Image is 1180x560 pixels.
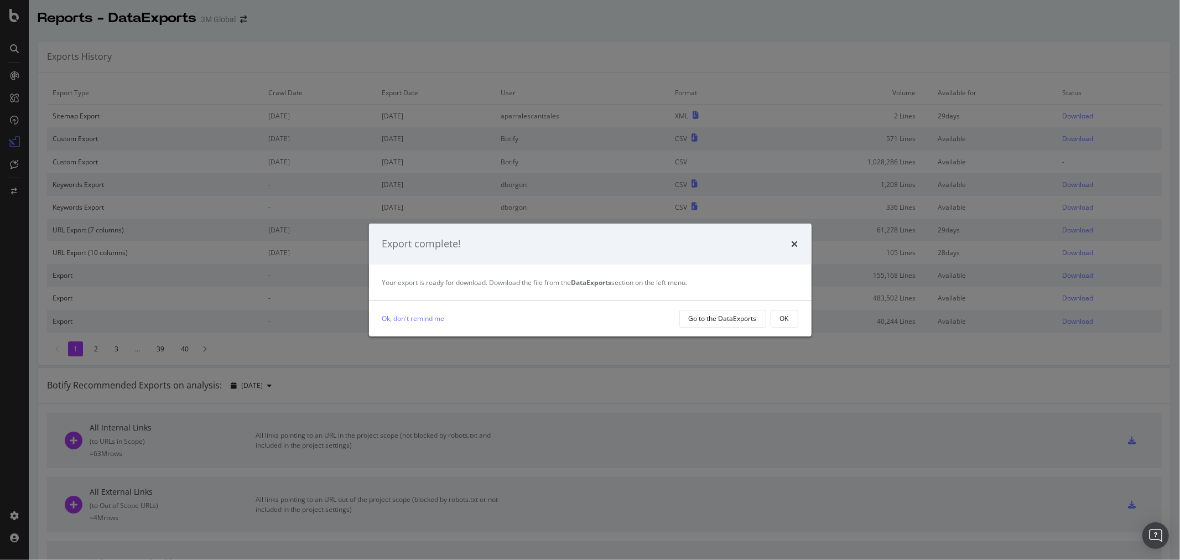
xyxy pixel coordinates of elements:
div: Export complete! [382,237,461,251]
div: Go to the DataExports [689,314,757,323]
div: Open Intercom Messenger [1142,522,1169,549]
button: Go to the DataExports [679,310,766,328]
div: OK [780,314,789,323]
button: OK [771,310,798,328]
a: Ok, don't remind me [382,313,445,324]
div: modal [369,224,812,336]
div: times [792,237,798,251]
strong: DataExports [571,278,612,287]
span: section on the left menu. [571,278,688,287]
div: Your export is ready for download. Download the file from the [382,278,798,287]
